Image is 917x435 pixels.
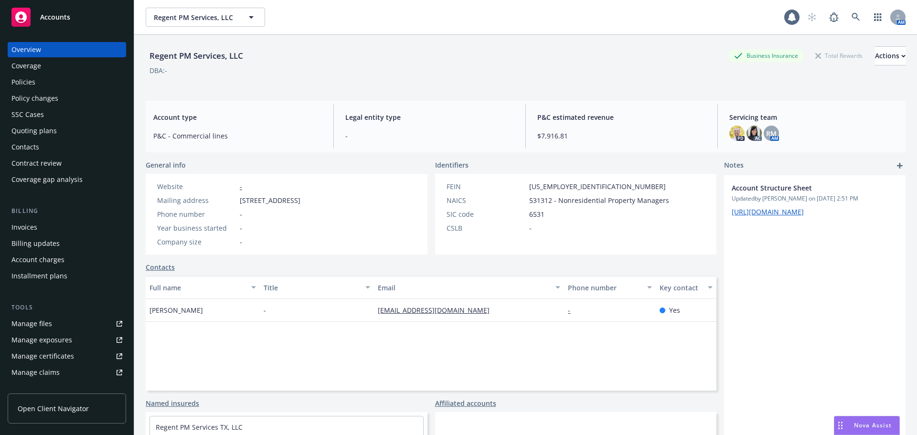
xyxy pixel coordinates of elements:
div: Account charges [11,252,64,267]
div: Phone number [568,283,641,293]
span: Accounts [40,13,70,21]
a: Coverage gap analysis [8,172,126,187]
a: Manage claims [8,365,126,380]
a: Quoting plans [8,123,126,138]
span: Manage exposures [8,332,126,348]
div: Policy changes [11,91,58,106]
a: Policies [8,74,126,90]
a: Account charges [8,252,126,267]
button: Regent PM Services, LLC [146,8,265,27]
a: Regent PM Services TX, LLC [156,423,243,432]
span: Servicing team [729,112,898,122]
div: Account Structure SheetUpdatedby [PERSON_NAME] on [DATE] 2:51 PM[URL][DOMAIN_NAME] [724,175,906,224]
a: Report a Bug [824,8,843,27]
span: Account type [153,112,322,122]
a: Manage files [8,316,126,331]
div: Contacts [11,139,39,155]
button: Title [260,276,374,299]
span: P&C - Commercial lines [153,131,322,141]
span: [PERSON_NAME] [149,305,203,315]
span: $7,916.81 [537,131,706,141]
div: Contract review [11,156,62,171]
a: Named insureds [146,398,199,408]
div: Coverage [11,58,41,74]
button: Key contact [656,276,716,299]
div: Tools [8,303,126,312]
a: Manage certificates [8,349,126,364]
div: Email [378,283,550,293]
span: - [240,223,242,233]
div: Manage claims [11,365,60,380]
span: RM [766,128,777,138]
span: Legal entity type [345,112,514,122]
div: DBA: - [149,65,167,75]
img: photo [729,126,745,141]
span: [STREET_ADDRESS] [240,195,300,205]
span: Nova Assist [854,421,892,429]
button: Phone number [564,276,655,299]
a: Installment plans [8,268,126,284]
span: Notes [724,160,744,171]
span: [US_EMPLOYER_IDENTIFICATION_NUMBER] [529,181,666,191]
span: Open Client Navigator [18,403,89,414]
div: Mailing address [157,195,236,205]
div: Year business started [157,223,236,233]
span: - [345,131,514,141]
a: SSC Cases [8,107,126,122]
button: Full name [146,276,260,299]
a: Billing updates [8,236,126,251]
button: Actions [875,46,906,65]
div: Actions [875,47,906,65]
a: add [894,160,906,171]
div: Key contact [660,283,702,293]
div: Company size [157,237,236,247]
div: Phone number [157,209,236,219]
div: Full name [149,283,245,293]
div: FEIN [447,181,525,191]
div: Title [264,283,360,293]
div: SSC Cases [11,107,44,122]
div: Regent PM Services, LLC [146,50,247,62]
div: Installment plans [11,268,67,284]
a: [URL][DOMAIN_NAME] [732,207,804,216]
span: - [264,305,266,315]
div: Billing updates [11,236,60,251]
div: Manage files [11,316,52,331]
a: Invoices [8,220,126,235]
span: Yes [669,305,680,315]
a: [EMAIL_ADDRESS][DOMAIN_NAME] [378,306,497,315]
span: - [240,209,242,219]
span: Regent PM Services, LLC [154,12,236,22]
a: Contacts [146,262,175,272]
div: Coverage gap analysis [11,172,83,187]
div: Business Insurance [729,50,803,62]
div: Billing [8,206,126,216]
span: Account Structure Sheet [732,183,873,193]
span: Identifiers [435,160,469,170]
div: Manage BORs [11,381,56,396]
span: 6531 [529,209,544,219]
div: SIC code [447,209,525,219]
a: Search [846,8,865,27]
div: Website [157,181,236,191]
div: Invoices [11,220,37,235]
a: Overview [8,42,126,57]
div: Manage certificates [11,349,74,364]
div: Policies [11,74,35,90]
div: Total Rewards [810,50,867,62]
a: Start snowing [802,8,821,27]
div: NAICS [447,195,525,205]
a: Manage BORs [8,381,126,396]
a: Affiliated accounts [435,398,496,408]
div: Manage exposures [11,332,72,348]
a: Accounts [8,4,126,31]
span: General info [146,160,186,170]
span: P&C estimated revenue [537,112,706,122]
a: Contacts [8,139,126,155]
img: photo [746,126,762,141]
span: Updated by [PERSON_NAME] on [DATE] 2:51 PM [732,194,898,203]
span: 531312 - Nonresidential Property Managers [529,195,669,205]
a: - [240,182,242,191]
div: Overview [11,42,41,57]
span: - [240,237,242,247]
